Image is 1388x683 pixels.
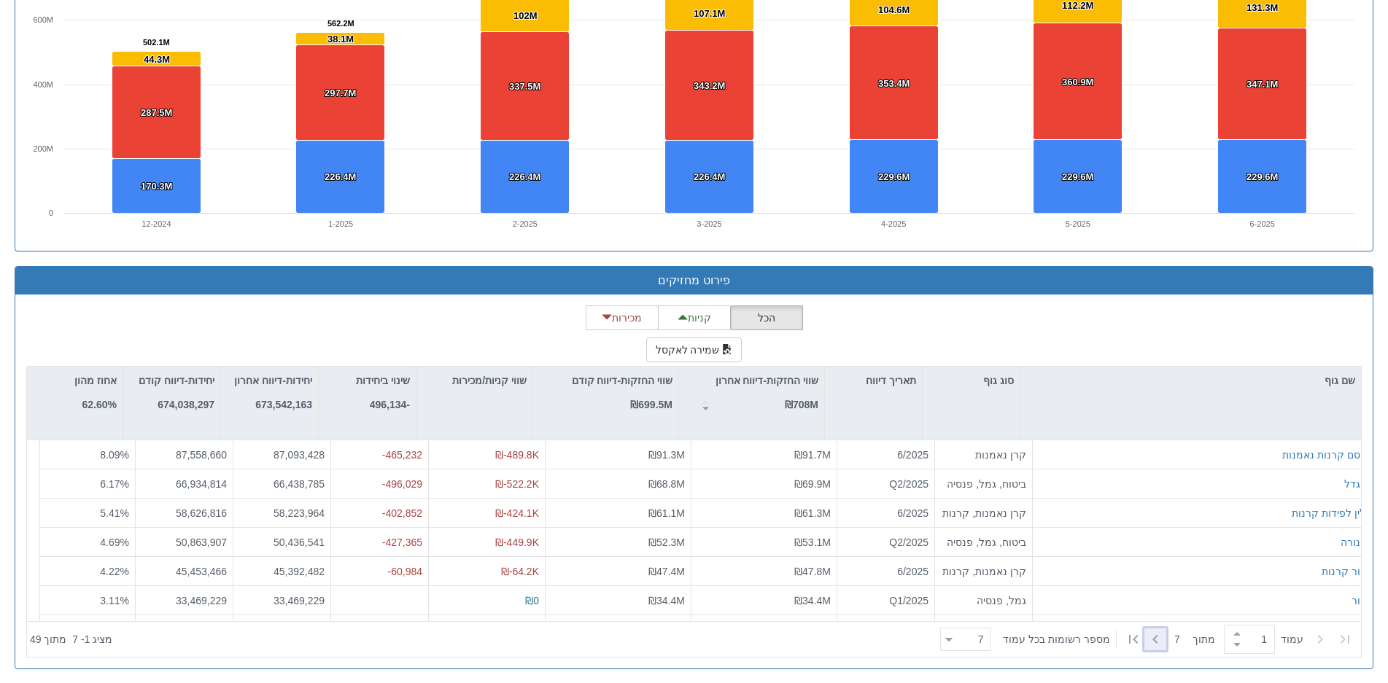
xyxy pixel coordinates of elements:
div: 6/2025 [843,448,928,462]
span: ₪61.1M [648,507,685,519]
div: גמל, פנסיה [941,593,1026,608]
span: ‏מספר רשומות בכל עמוד [1003,632,1110,647]
tspan: 102M [513,10,538,21]
tspan: 360.9M [1062,77,1093,87]
tspan: 226.4M [509,171,540,182]
div: 50,863,907 [141,535,227,550]
text: 200M [33,144,53,153]
p: יחידות-דיווח קודם [139,372,214,389]
tspan: 104.6M [878,4,910,15]
tspan: 44.3M [144,54,170,65]
button: קסם קרנות נאמנות [1282,448,1368,462]
div: 58,223,964 [239,506,325,520]
tspan: 343.2M [694,80,725,91]
div: -402,852 [337,506,422,520]
text: 3-2025 [697,219,721,228]
div: 45,392,482 [239,564,325,579]
div: Q2/2025 [843,477,928,491]
button: ילין לפידות קרנות [1292,506,1368,520]
p: שווי החזקות-דיווח קודם [572,372,672,389]
div: 6/2025 [843,506,928,520]
tspan: 107.1M [694,8,725,19]
strong: 673,542,163 [255,399,312,410]
div: Q2/2025 [843,535,928,550]
div: סוג גוף [923,367,1020,394]
span: ₪-522.2K [495,478,539,490]
span: 7 [1174,632,1193,647]
text: 400M [33,80,53,89]
p: שינוי ביחידות [356,372,410,389]
tspan: 229.6M [1247,171,1278,182]
span: ₪47.8M [794,566,831,577]
div: שווי קניות/מכירות [416,367,532,394]
div: קרן נאמנות [941,448,1026,462]
span: ₪34.4M [648,595,685,606]
div: 6/2025 [843,564,928,579]
button: שמירה לאקסל [646,337,743,362]
text: 1-2025 [328,219,353,228]
tspan: 226.4M [694,171,725,182]
div: ‏מציג 1 - 7 ‏ מתוך 49 [30,623,112,655]
button: מור קרנות [1322,564,1368,579]
div: 58,626,816 [141,506,227,520]
text: 2-2025 [513,219,538,228]
span: ₪91.3M [648,449,685,461]
tspan: 229.6M [1062,171,1093,182]
text: 6-2025 [1250,219,1275,228]
span: ₪53.1M [794,536,831,548]
div: ביטוח, גמל, פנסיה [941,535,1026,550]
text: 5-2025 [1066,219,1090,228]
div: 6.17 % [46,477,129,491]
tspan: 502.1M [143,38,170,47]
span: ₪61.3M [794,507,831,519]
div: -60,984 [337,564,422,579]
span: ₪69.9M [794,478,831,490]
tspan: 287.5M [141,107,172,118]
tspan: 353.4M [878,78,910,89]
div: 50,436,541 [239,535,325,550]
text: 0 [49,208,53,217]
div: 4.22 % [46,564,129,579]
text: 600M [33,15,53,24]
span: ₪-489.8K [495,449,539,461]
tspan: 562.2M [327,19,354,28]
button: מור [1352,593,1368,608]
span: ₪34.4M [794,595,831,606]
p: אחוז מהון [74,372,117,389]
text: 12-2024 [141,219,171,228]
div: ביטוח, גמל, פנסיה [941,477,1026,491]
div: קרן נאמנות, קרנות סל [941,564,1026,579]
button: הכל [730,305,803,330]
div: 45,453,466 [141,564,227,579]
text: 4-2025 [881,219,906,228]
tspan: 131.3M [1247,2,1278,13]
span: ₪52.3M [648,536,685,548]
span: ₪-424.1K [495,507,539,519]
div: -465,232 [337,448,422,462]
p: שווי החזקות-דיווח אחרון [716,372,818,389]
div: קרן נאמנות, קרנות סל [941,506,1026,520]
div: -427,365 [337,535,422,550]
span: ‏עמוד [1281,632,1303,647]
div: 8.09 % [46,448,129,462]
tspan: 337.5M [509,81,540,92]
div: תאריך דיווח [825,367,922,394]
div: 66,438,785 [239,477,325,491]
strong: 62.60% [82,399,117,410]
div: 4.69 % [46,535,129,550]
tspan: 38.1M [327,34,354,44]
button: מנורה [1341,535,1368,550]
div: 33,469,229 [239,593,325,608]
strong: ₪699.5M [630,399,672,410]
h3: פירוט מחזיקים [26,274,1362,287]
strong: 674,038,297 [158,399,214,410]
tspan: 170.3M [141,181,172,192]
div: -496,029 [337,477,422,491]
span: ₪68.8M [648,478,685,490]
div: ‏ מתוך [934,623,1358,655]
div: שם גוף [1020,367,1361,394]
span: ₪0 [525,595,539,606]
